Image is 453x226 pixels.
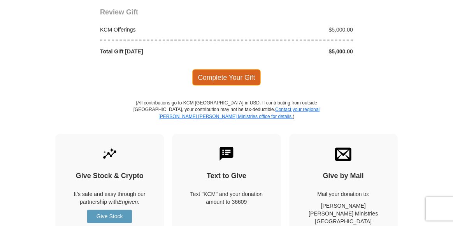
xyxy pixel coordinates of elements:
[226,48,357,55] div: $5,000.00
[158,107,320,119] a: Contact your regional [PERSON_NAME] [PERSON_NAME] Ministries office for details.
[303,202,384,226] p: [PERSON_NAME] [PERSON_NAME] Ministries [GEOGRAPHIC_DATA]
[100,8,138,16] span: Review Gift
[118,199,139,205] i: Engiven.
[69,172,150,181] h4: Give Stock & Crypto
[218,146,235,162] img: text-to-give.svg
[96,26,227,34] div: KCM Offerings
[69,191,150,206] p: It's safe and easy through our partnership with
[102,146,118,162] img: give-by-stock.svg
[186,191,267,206] div: Text "KCM" and your donation amount to 36609
[133,100,320,134] p: (All contributions go to KCM [GEOGRAPHIC_DATA] in USD. If contributing from outside [GEOGRAPHIC_D...
[335,146,351,162] img: envelope.svg
[226,26,357,34] div: $5,000.00
[303,172,384,181] h4: Give by Mail
[96,48,227,55] div: Total Gift [DATE]
[192,69,261,86] span: Complete Your Gift
[87,210,132,223] a: Give Stock
[186,172,267,181] h4: Text to Give
[303,191,384,198] p: Mail your donation to:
